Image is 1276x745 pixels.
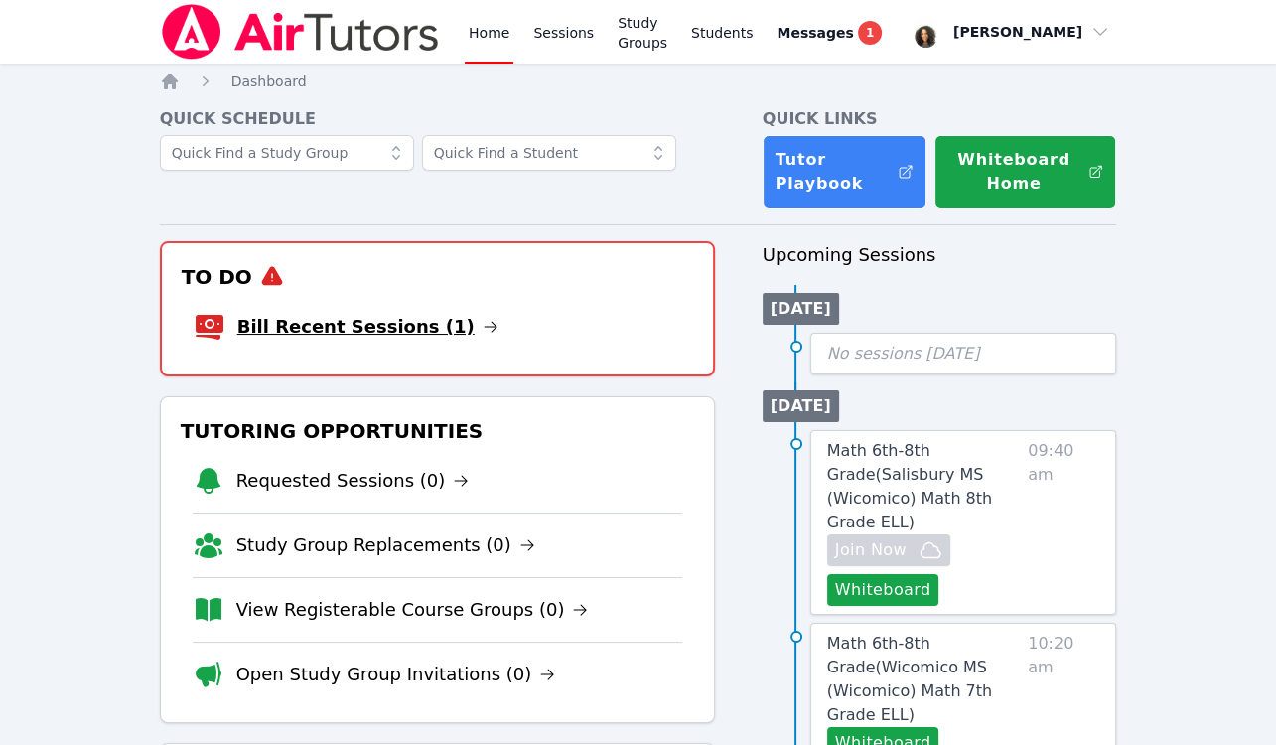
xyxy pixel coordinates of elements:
[160,4,441,60] img: Air Tutors
[763,241,1117,269] h3: Upcoming Sessions
[231,74,307,89] span: Dashboard
[827,632,1020,727] a: Math 6th-8th Grade(Wicomico MS (Wicomico) Math 7th Grade ELL)
[827,574,939,606] button: Whiteboard
[178,259,697,295] h3: To Do
[827,439,1020,534] a: Math 6th-8th Grade(Salisbury MS (Wicomico) Math 8th Grade ELL)
[763,293,839,325] li: [DATE]
[236,467,470,495] a: Requested Sessions (0)
[160,107,715,131] h4: Quick Schedule
[236,531,535,559] a: Study Group Replacements (0)
[1028,439,1099,606] span: 09:40 am
[934,135,1116,209] button: Whiteboard Home
[160,72,1117,91] nav: Breadcrumb
[177,413,698,449] h3: Tutoring Opportunities
[231,72,307,91] a: Dashboard
[422,135,676,171] input: Quick Find a Student
[827,441,992,531] span: Math 6th-8th Grade ( Salisbury MS (Wicomico) Math 8th Grade ELL )
[236,596,589,624] a: View Registerable Course Groups (0)
[160,135,414,171] input: Quick Find a Study Group
[858,21,882,45] span: 1
[777,23,853,43] span: Messages
[763,390,839,422] li: [DATE]
[827,634,992,724] span: Math 6th-8th Grade ( Wicomico MS (Wicomico) Math 7th Grade ELL )
[827,534,950,566] button: Join Now
[236,661,556,688] a: Open Study Group Invitations (0)
[237,313,498,341] a: Bill Recent Sessions (1)
[827,344,980,363] span: No sessions [DATE]
[763,135,926,209] a: Tutor Playbook
[763,107,1117,131] h4: Quick Links
[835,538,907,562] span: Join Now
